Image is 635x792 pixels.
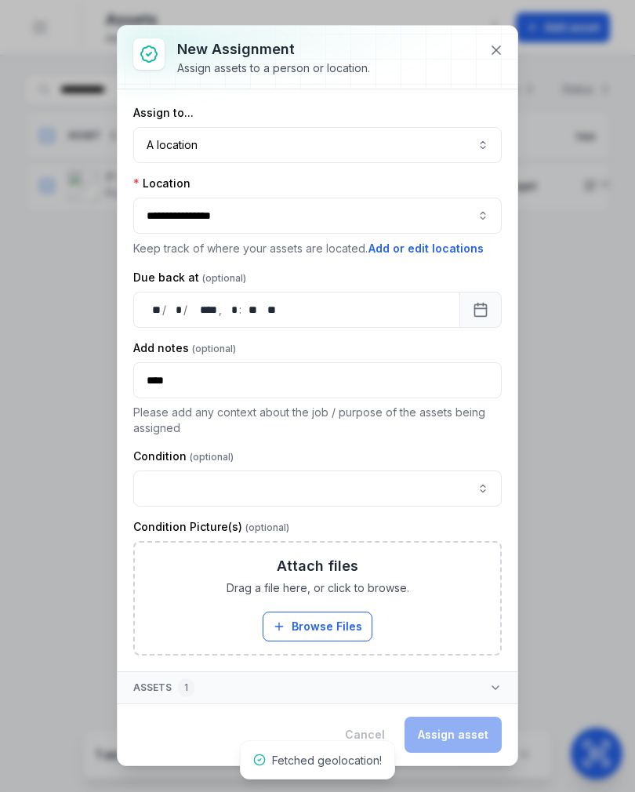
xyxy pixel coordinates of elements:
[147,302,162,318] div: day,
[177,38,370,60] h3: New assignment
[263,612,372,641] button: Browse Files
[133,127,502,163] button: A location
[133,405,502,436] p: Please add any context about the job / purpose of the assets being assigned
[260,302,278,318] div: am/pm,
[133,449,234,464] label: Condition
[243,302,259,318] div: minute,
[272,754,382,767] span: Fetched geolocation!
[133,105,194,121] label: Assign to...
[178,678,194,697] div: 1
[133,519,289,535] label: Condition Picture(s)
[189,302,219,318] div: year,
[162,302,168,318] div: /
[277,555,358,577] h3: Attach files
[118,672,517,703] button: Assets1
[133,678,194,697] span: Assets
[133,176,190,191] label: Location
[168,302,183,318] div: month,
[368,240,484,257] button: Add or edit locations
[459,292,502,328] button: Calendar
[219,302,223,318] div: ,
[223,302,239,318] div: hour,
[227,580,409,596] span: Drag a file here, or click to browse.
[183,302,189,318] div: /
[133,270,246,285] label: Due back at
[239,302,243,318] div: :
[177,60,370,76] div: Assign assets to a person or location.
[133,340,236,356] label: Add notes
[133,240,502,257] p: Keep track of where your assets are located.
